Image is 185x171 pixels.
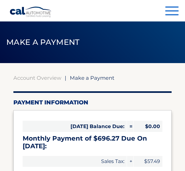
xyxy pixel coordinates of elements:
a: Account Overview [13,75,61,81]
span: [DATE] Balance Due: [23,121,127,132]
span: $57.49 [134,156,162,167]
span: = [127,121,133,132]
span: + [127,156,133,167]
a: Cal Automotive [10,6,52,18]
h2: Payment Information [13,99,172,106]
span: | [65,75,66,81]
button: Menu [165,6,179,17]
span: Make a Payment [70,75,115,81]
h3: Monthly Payment of $696.27 Due On [DATE]: [23,134,163,150]
span: Sales Tax: [23,156,127,167]
span: $0.00 [134,121,162,132]
span: Make a Payment [6,37,79,47]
